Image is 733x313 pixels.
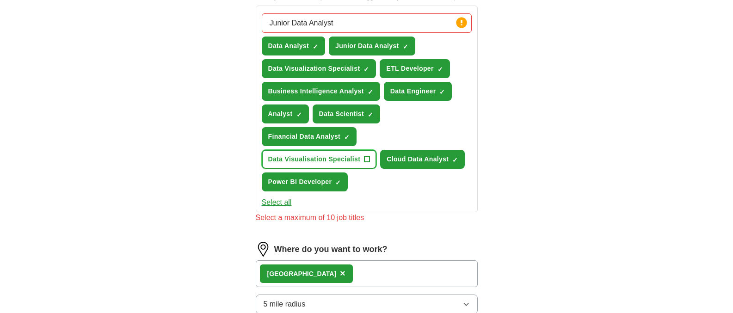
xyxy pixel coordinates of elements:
div: Select a maximum of 10 job titles [256,212,478,223]
span: Data Scientist [319,109,364,119]
button: Cloud Data Analyst✓ [380,150,465,169]
label: Where do you want to work? [274,243,388,256]
span: ETL Developer [386,64,433,74]
button: × [340,267,345,281]
span: ✓ [439,88,445,96]
button: Select all [262,197,292,208]
span: Cloud Data Analyst [387,154,449,164]
span: Business Intelligence Analyst [268,86,364,96]
span: Power BI Developer [268,177,332,187]
button: Junior Data Analyst✓ [329,37,415,55]
span: 5 mile radius [264,299,306,310]
button: Business Intelligence Analyst✓ [262,82,380,101]
span: ✓ [403,43,408,50]
button: Data Analyst✓ [262,37,326,55]
span: Data Analyst [268,41,309,51]
span: ✓ [368,88,373,96]
button: Financial Data Analyst✓ [262,127,357,146]
span: ✓ [452,156,458,164]
img: location.png [256,242,271,257]
button: Power BI Developer✓ [262,172,348,191]
button: Analyst✓ [262,104,309,123]
span: Data Engineer [390,86,436,96]
span: × [340,268,345,278]
span: Financial Data Analyst [268,132,341,141]
span: Junior Data Analyst [335,41,399,51]
span: ✓ [437,66,443,73]
span: ✓ [335,179,341,186]
button: Data Scientist✓ [313,104,381,123]
input: Type a job title and press enter [262,13,472,33]
button: ETL Developer✓ [380,59,450,78]
span: Analyst [268,109,293,119]
span: Data Visualisation Specialist [268,154,361,164]
span: ✓ [313,43,318,50]
span: ✓ [368,111,373,118]
button: Data Visualization Specialist✓ [262,59,376,78]
button: Data Engineer✓ [384,82,452,101]
span: Data Visualization Specialist [268,64,360,74]
button: Data Visualisation Specialist [262,150,377,169]
span: ✓ [363,66,369,73]
div: [GEOGRAPHIC_DATA] [267,269,337,279]
span: ✓ [296,111,302,118]
span: ✓ [344,134,350,141]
